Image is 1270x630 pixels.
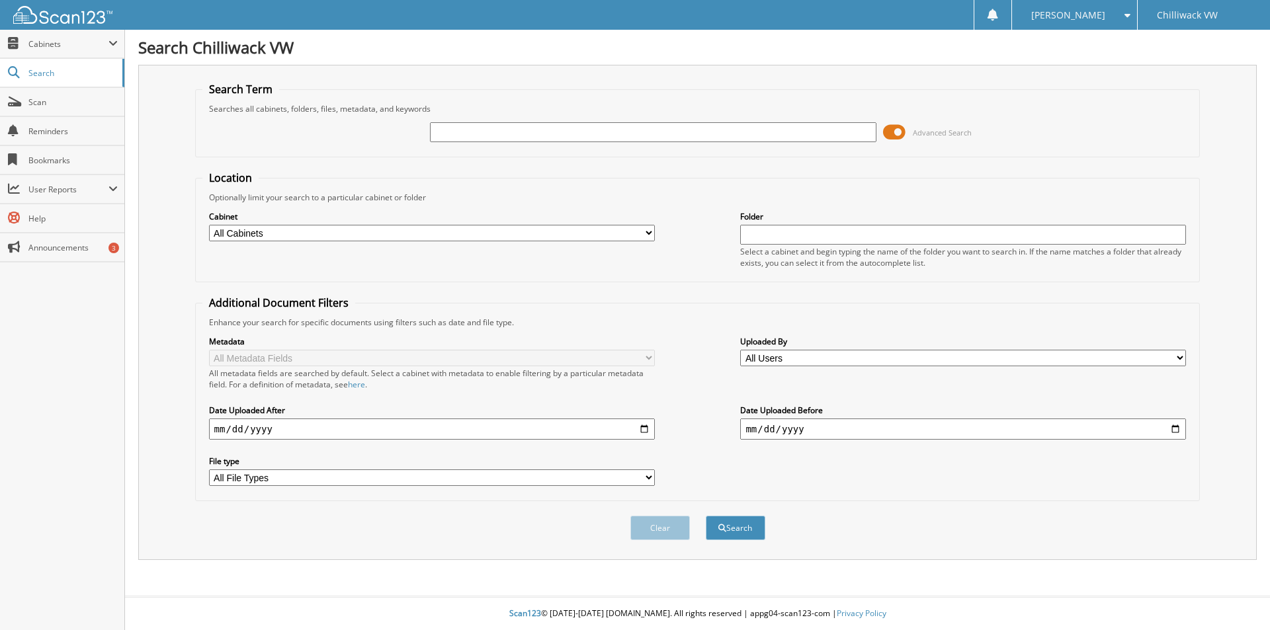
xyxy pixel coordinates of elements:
label: Folder [740,211,1186,222]
label: Uploaded By [740,336,1186,347]
span: Bookmarks [28,155,118,166]
button: Clear [630,516,690,540]
label: Date Uploaded After [209,405,655,416]
input: end [740,418,1186,440]
label: File type [209,455,655,467]
label: Date Uploaded Before [740,405,1186,416]
img: scan123-logo-white.svg [13,6,112,24]
div: All metadata fields are searched by default. Select a cabinet with metadata to enable filtering b... [209,368,655,390]
span: User Reports [28,184,108,195]
div: 3 [108,243,119,253]
div: Searches all cabinets, folders, files, metadata, and keywords [202,103,1193,114]
span: Cabinets [28,38,108,50]
span: Announcements [28,242,118,253]
span: Scan123 [509,608,541,619]
legend: Additional Document Filters [202,295,355,310]
legend: Location [202,171,259,185]
div: © [DATE]-[DATE] [DOMAIN_NAME]. All rights reserved | appg04-scan123-com | [125,598,1270,630]
label: Metadata [209,336,655,347]
button: Search [706,516,765,540]
div: Select a cabinet and begin typing the name of the folder you want to search in. If the name match... [740,246,1186,268]
a: Privacy Policy [837,608,886,619]
div: Enhance your search for specific documents using filters such as date and file type. [202,317,1193,328]
legend: Search Term [202,82,279,97]
span: [PERSON_NAME] [1031,11,1105,19]
a: here [348,379,365,390]
span: Search [28,67,116,79]
span: Scan [28,97,118,108]
span: Reminders [28,126,118,137]
span: Chilliwack VW [1157,11,1218,19]
iframe: Chat Widget [1204,567,1270,630]
div: Optionally limit your search to a particular cabinet or folder [202,192,1193,203]
span: Help [28,213,118,224]
label: Cabinet [209,211,655,222]
input: start [209,418,655,440]
h1: Search Chilliwack VW [138,36,1257,58]
span: Advanced Search [913,128,972,138]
